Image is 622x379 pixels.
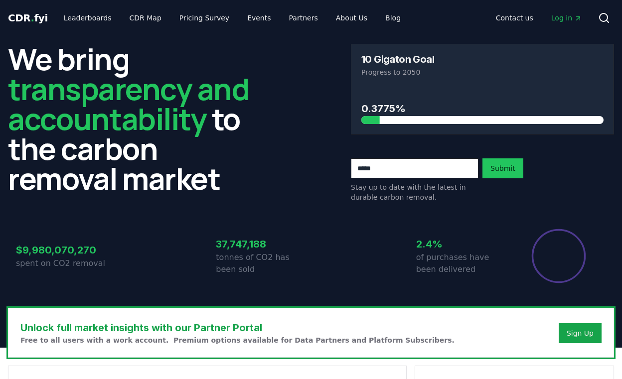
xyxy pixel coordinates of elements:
[8,68,249,139] span: transparency and accountability
[281,9,326,27] a: Partners
[416,252,511,275] p: of purchases have been delivered
[216,252,311,275] p: tonnes of CO2 has been sold
[20,320,455,335] h3: Unlock full market insights with our Partner Portal
[416,237,511,252] h3: 2.4%
[559,323,602,343] button: Sign Up
[8,11,48,25] a: CDR.fyi
[31,12,34,24] span: .
[488,9,590,27] nav: Main
[56,9,120,27] a: Leaderboards
[377,9,409,27] a: Blog
[543,9,590,27] a: Log in
[171,9,237,27] a: Pricing Survey
[567,328,594,338] a: Sign Up
[531,228,587,284] div: Percentage of sales delivered
[16,243,111,257] h3: $9,980,070,270
[482,158,523,178] button: Submit
[122,9,169,27] a: CDR Map
[361,54,434,64] h3: 10 Gigaton Goal
[551,13,582,23] span: Log in
[20,335,455,345] p: Free to all users with a work account. Premium options available for Data Partners and Platform S...
[351,182,478,202] p: Stay up to date with the latest in durable carbon removal.
[361,101,604,116] h3: 0.3775%
[216,237,311,252] h3: 37,747,188
[16,257,111,269] p: spent on CO2 removal
[8,44,271,193] h2: We bring to the carbon removal market
[328,9,375,27] a: About Us
[56,9,409,27] nav: Main
[8,12,48,24] span: CDR fyi
[488,9,541,27] a: Contact us
[361,67,604,77] p: Progress to 2050
[239,9,279,27] a: Events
